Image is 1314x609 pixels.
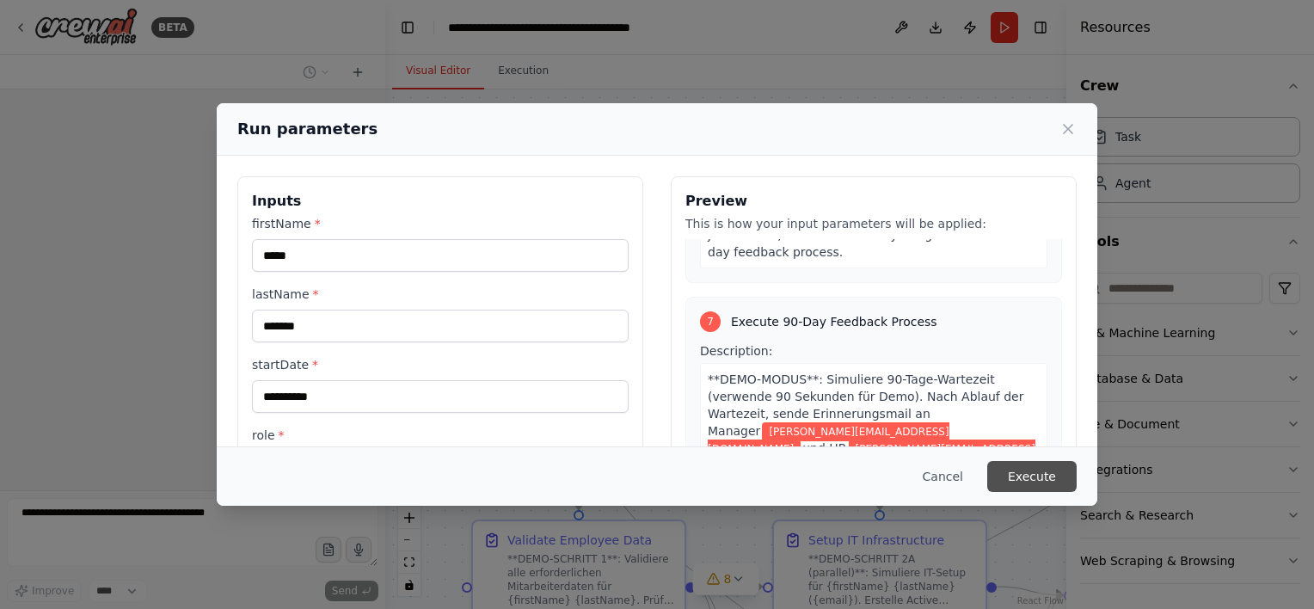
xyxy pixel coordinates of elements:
[252,215,629,232] label: firstName
[252,286,629,303] label: lastName
[700,311,721,332] div: 7
[708,422,949,458] span: Variable: managerEmail
[252,427,629,444] label: role
[685,191,1062,212] h3: Preview
[708,440,1035,476] span: Variable: hrMailbox
[700,344,772,358] span: Description:
[252,191,629,212] h3: Inputs
[987,461,1077,492] button: Execute
[685,215,1062,232] p: This is how your input parameters will be applied:
[708,372,1024,438] span: **DEMO-MODUS**: Simuliere 90-Tage-Wartezeit (verwende 90 Sekunden für Demo). Nach Ablauf der Wart...
[909,461,977,492] button: Cancel
[252,356,629,373] label: startDate
[731,313,937,330] span: Execute 90-Day Feedback Process
[802,441,846,455] span: und HR
[237,117,378,141] h2: Run parameters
